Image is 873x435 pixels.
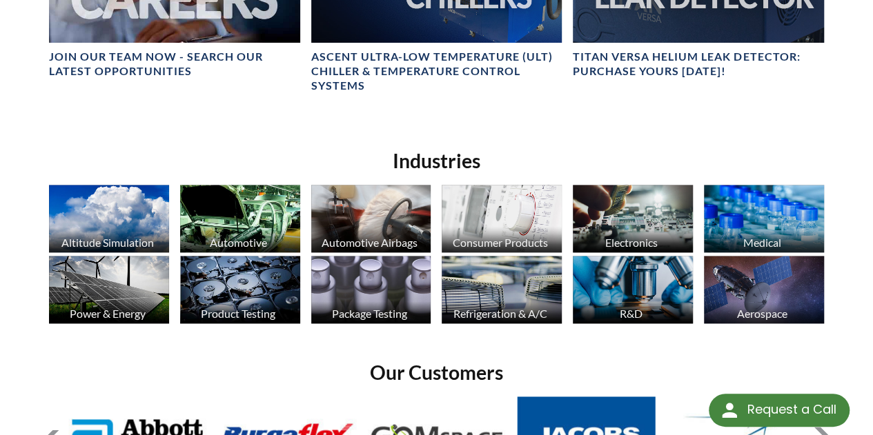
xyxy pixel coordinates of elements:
a: R&D [573,256,693,327]
h4: Ascent Ultra-Low Temperature (ULT) Chiller & Temperature Control Systems [311,50,562,92]
div: Electronics [571,236,691,249]
img: industry_AltitudeSim_670x376.jpg [49,185,169,252]
div: Power & Energy [47,307,168,320]
div: Request a Call [709,394,850,427]
h2: Our Customers [43,360,830,385]
h4: Join our team now - SEARCH OUR LATEST OPPORTUNITIES [49,50,300,79]
a: Electronics [573,185,693,256]
img: industry_Consumer_670x376.jpg [442,185,562,252]
div: Consumer Products [440,236,560,249]
img: Artboard_1.jpg [704,256,824,323]
a: Automotive [180,185,300,256]
div: R&D [571,307,691,320]
div: Aerospace [702,307,823,320]
a: Power & Energy [49,256,169,327]
a: Medical [704,185,824,256]
a: Package Testing [311,256,431,327]
img: industry_ProductTesting_670x376.jpg [180,256,300,323]
div: Altitude Simulation [47,236,168,249]
div: Automotive [178,236,299,249]
img: industry_Automotive_670x376.jpg [180,185,300,252]
div: Package Testing [309,307,430,320]
a: Refrigeration & A/C [442,256,562,327]
div: Refrigeration & A/C [440,307,560,320]
img: round button [718,399,740,421]
a: Altitude Simulation [49,185,169,256]
div: Automotive Airbags [309,236,430,249]
img: industry_Medical_670x376.jpg [704,185,824,252]
a: Consumer Products [442,185,562,256]
a: Product Testing [180,256,300,327]
div: Medical [702,236,823,249]
h2: Industries [43,148,830,174]
a: Automotive Airbags [311,185,431,256]
img: industry_Package_670x376.jpg [311,256,431,323]
div: Product Testing [178,307,299,320]
div: Request a Call [747,394,836,425]
img: industry_Electronics_670x376.jpg [573,185,693,252]
img: industry_R_D_670x376.jpg [573,256,693,323]
img: industry_HVAC_670x376.jpg [442,256,562,323]
img: industry_Power-2_670x376.jpg [49,256,169,323]
img: industry_Auto-Airbag_670x376.jpg [311,185,431,252]
a: Aerospace [704,256,824,327]
h4: TITAN VERSA Helium Leak Detector: Purchase Yours [DATE]! [573,50,823,79]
